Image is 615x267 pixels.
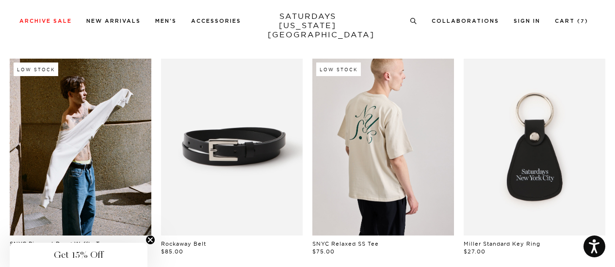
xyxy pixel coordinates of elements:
[155,18,177,24] a: Men's
[432,18,499,24] a: Collaborations
[316,63,361,76] div: Low Stock
[161,248,183,255] span: $85.00
[10,240,107,247] a: SNYC Pigment Dyed Waffle Top
[10,243,147,267] div: Get 15% OffClose teaser
[555,18,588,24] a: Cart (7)
[312,248,335,255] span: $75.00
[161,240,206,247] a: Rockaway Belt
[54,249,103,261] span: Get 15% Off
[464,248,486,255] span: $27.00
[14,63,58,76] div: Low Stock
[268,12,348,39] a: SATURDAYS[US_STATE][GEOGRAPHIC_DATA]
[514,18,540,24] a: Sign In
[146,235,155,245] button: Close teaser
[19,18,72,24] a: Archive Sale
[191,18,241,24] a: Accessories
[581,19,585,24] small: 7
[312,240,379,247] a: SNYC Relaxed SS Tee
[86,18,141,24] a: New Arrivals
[464,240,540,247] a: Miller Standard Key Ring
